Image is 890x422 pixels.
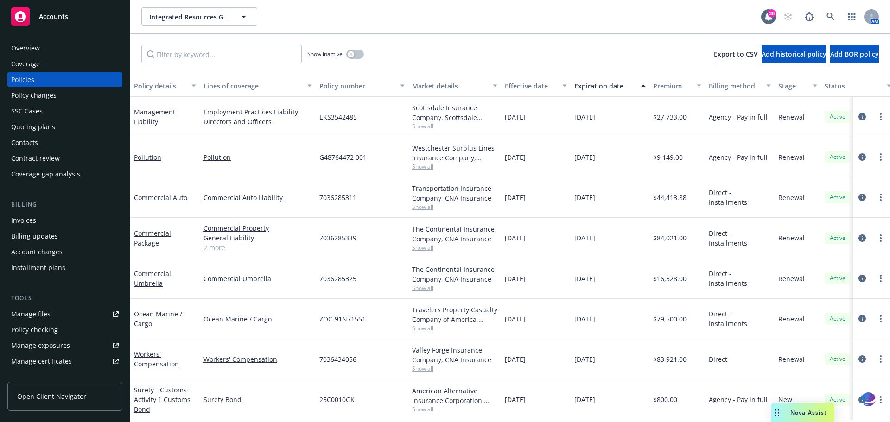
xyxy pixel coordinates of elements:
[709,152,768,162] span: Agency - Pay in full
[7,120,122,134] a: Quoting plans
[203,223,312,233] a: Commercial Property
[653,395,677,404] span: $800.00
[857,394,868,405] a: circleInformation
[203,354,312,364] a: Workers' Compensation
[7,88,122,103] a: Policy changes
[11,88,57,103] div: Policy changes
[134,385,191,414] span: - Activity 1 Customs Bond
[134,309,182,328] a: Ocean Marine / Cargo
[574,274,595,283] span: [DATE]
[709,309,771,328] span: Direct - Installments
[7,354,122,369] a: Manage certificates
[705,75,775,97] button: Billing method
[11,354,72,369] div: Manage certificates
[319,354,356,364] span: 7036434056
[7,104,122,119] a: SSC Cases
[319,152,367,162] span: G48764472 001
[7,4,122,30] a: Accounts
[875,111,886,122] a: more
[412,386,497,405] div: American Alternative Insurance Corporation, [GEOGRAPHIC_DATA] Re, [GEOGRAPHIC_DATA]
[319,395,355,404] span: 25C0010GK
[821,7,840,26] a: Search
[505,354,526,364] span: [DATE]
[412,305,497,324] div: Travelers Property Casualty Company of America, Travelers Insurance
[412,244,497,252] span: Show all
[800,7,819,26] a: Report a Bug
[11,213,36,228] div: Invoices
[875,313,886,324] a: more
[714,50,758,58] span: Export to CSV
[412,405,497,413] span: Show all
[709,112,768,122] span: Agency - Pay in full
[574,112,595,122] span: [DATE]
[653,354,687,364] span: $83,921.00
[778,395,792,404] span: New
[875,192,886,203] a: more
[412,284,497,292] span: Show all
[11,229,58,244] div: Billing updates
[571,75,649,97] button: Expiration date
[11,104,43,119] div: SSC Cases
[505,112,526,122] span: [DATE]
[790,409,827,416] span: Nova Assist
[7,245,122,259] a: Account charges
[7,260,122,275] a: Installment plans
[412,365,497,372] span: Show all
[203,395,312,404] a: Surety Bond
[709,188,771,207] span: Direct - Installments
[134,350,179,368] a: Workers' Compensation
[11,57,40,71] div: Coverage
[7,167,122,182] a: Coverage gap analysis
[7,370,122,384] a: Manage claims
[11,135,38,150] div: Contacts
[775,75,821,97] button: Stage
[203,274,312,283] a: Commercial Umbrella
[7,229,122,244] a: Billing updates
[574,354,595,364] span: [DATE]
[412,183,497,203] div: Transportation Insurance Company, CNA Insurance
[11,72,34,87] div: Policies
[7,307,122,321] a: Manage files
[7,135,122,150] a: Contacts
[709,395,768,404] span: Agency - Pay in full
[828,113,847,121] span: Active
[825,81,881,91] div: Status
[505,314,526,324] span: [DATE]
[11,41,40,56] div: Overview
[412,203,497,211] span: Show all
[653,112,687,122] span: $27,733.00
[574,193,595,202] span: [DATE]
[653,314,687,324] span: $79,500.00
[203,243,312,252] a: 2 more
[7,322,122,337] a: Policy checking
[11,120,55,134] div: Quoting plans
[843,7,861,26] a: Switch app
[134,385,191,414] a: Surety - Customs
[574,152,595,162] span: [DATE]
[649,75,705,97] button: Premium
[7,57,122,71] a: Coverage
[11,167,80,182] div: Coverage gap analysis
[860,391,876,408] img: svg+xml;base64,PHN2ZyB3aWR0aD0iMzQiIGhlaWdodD0iMzQiIHZpZXdCb3g9IjAgMCAzNCAzNCIgZmlsbD0ibm9uZSIgeG...
[653,152,683,162] span: $9,149.00
[653,274,687,283] span: $16,528.00
[7,200,122,209] div: Billing
[875,273,886,284] a: more
[778,112,805,122] span: Renewal
[203,81,302,91] div: Lines of coverage
[505,193,526,202] span: [DATE]
[7,41,122,56] a: Overview
[200,75,316,97] button: Lines of coverage
[319,233,356,243] span: 7036285339
[134,269,171,288] a: Commercial Umbrella
[828,153,847,161] span: Active
[768,9,776,18] div: 36
[412,324,497,332] span: Show all
[203,193,312,202] a: Commercial Auto Liability
[714,45,758,63] button: Export to CSV
[11,322,58,337] div: Policy checking
[505,152,526,162] span: [DATE]
[319,193,356,202] span: 7036285311
[134,81,186,91] div: Policy details
[319,81,394,91] div: Policy number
